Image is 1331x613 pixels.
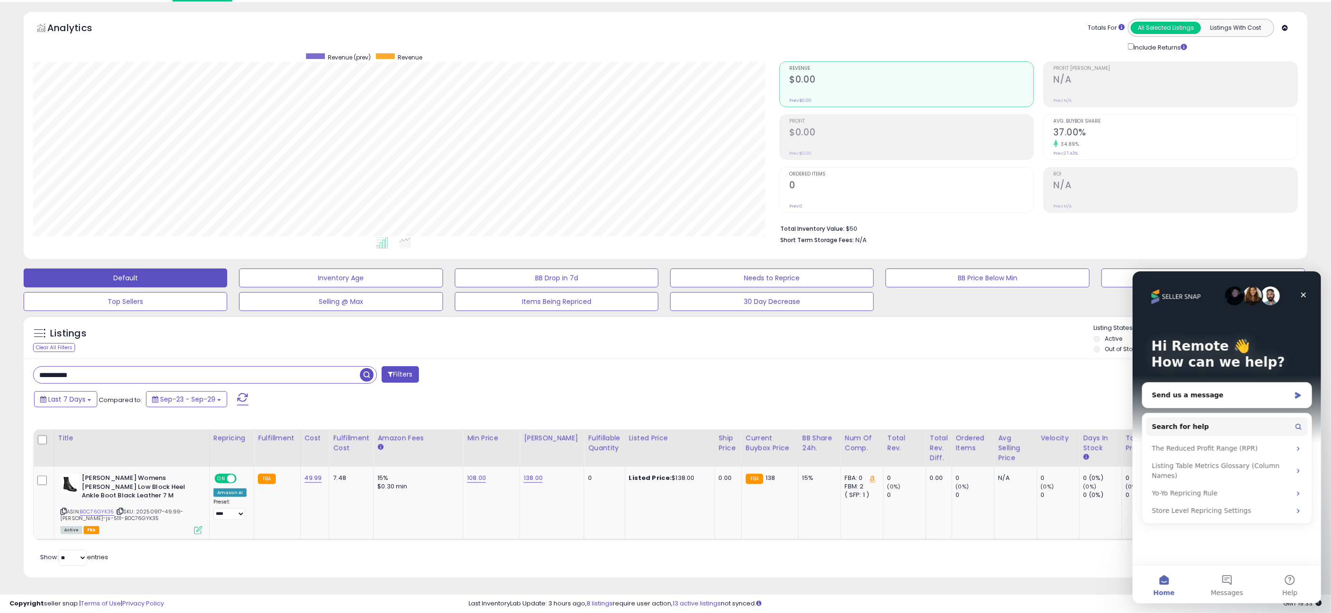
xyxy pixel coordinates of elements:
[467,473,486,483] a: 108.00
[47,21,111,37] h5: Analytics
[887,483,901,490] small: (0%)
[956,474,994,482] div: 0
[377,474,456,482] div: 15%
[377,482,456,491] div: $0.30 min
[40,553,108,562] span: Show: entries
[781,236,854,244] b: Short Term Storage Fees:
[856,235,867,244] span: N/A
[998,474,1030,482] div: N/A
[382,366,418,383] button: Filters
[930,474,945,482] div: 0.00
[258,474,275,484] small: FBA
[239,292,443,311] button: Selling @ Max
[790,119,1033,124] span: Profit
[781,225,845,233] b: Total Inventory Value:
[1041,474,1079,482] div: 0
[80,508,114,516] a: B0C76GYK35
[1084,433,1118,453] div: Days In Stock
[99,395,142,404] span: Compared to:
[24,292,227,311] button: Top Sellers
[790,74,1033,87] h2: $0.00
[930,433,948,463] div: Total Rev. Diff.
[790,172,1033,177] span: Ordered Items
[239,269,443,287] button: Inventory Age
[673,599,721,608] a: 13 active listings
[1084,491,1122,499] div: 0 (0%)
[60,474,202,533] div: ASIN:
[1054,66,1297,71] span: Profit [PERSON_NAME]
[455,292,658,311] button: Items Being Repriced
[305,433,325,443] div: Cost
[258,433,296,443] div: Fulfillment
[845,474,876,482] div: FBA: 0
[1126,491,1164,499] div: 0
[1054,119,1297,124] span: Avg. Buybox Share
[34,391,97,407] button: Last 7 Days
[887,433,922,453] div: Total Rev.
[1105,345,1140,353] label: Out of Stock
[1084,474,1122,482] div: 0 (0%)
[781,222,1291,234] li: $50
[670,292,874,311] button: 30 Day Decrease
[333,474,366,482] div: 7.48
[213,433,250,443] div: Repricing
[1094,324,1307,333] p: Listing States:
[469,599,1322,608] div: Last InventoryLab Update: 3 hours ago, require user action, not synced.
[790,98,812,103] small: Prev: $0.00
[84,526,100,534] span: FBA
[887,491,926,499] div: 0
[746,433,794,453] div: Current Buybox Price
[790,66,1033,71] span: Revenue
[746,474,763,484] small: FBA
[956,491,994,499] div: 0
[1121,42,1199,52] div: Include Returns
[1054,203,1072,209] small: Prev: N/A
[629,433,711,443] div: Listed Price
[587,599,613,608] a: 8 listings
[845,433,879,453] div: Num of Comp.
[1054,127,1297,140] h2: 37.00%
[333,433,369,453] div: Fulfillment Cost
[1054,98,1072,103] small: Prev: N/A
[467,433,516,443] div: Min Price
[1133,271,1322,604] iframe: Intercom live chat
[1041,483,1054,490] small: (0%)
[48,395,85,404] span: Last 7 Days
[24,269,227,287] button: Default
[1131,22,1201,34] button: All Selected Listings
[81,599,121,608] a: Terms of Use
[1101,269,1305,287] button: Non Competitive
[1084,453,1089,462] small: Days In Stock.
[213,499,247,520] div: Preset:
[82,474,196,503] b: [PERSON_NAME] Womens [PERSON_NAME] Low Block Heel Ankle Boot Black Leather 7 M
[1054,74,1297,87] h2: N/A
[956,483,969,490] small: (0%)
[956,433,990,453] div: Ordered Items
[9,599,164,608] div: seller snap | |
[790,180,1033,193] h2: 0
[670,269,874,287] button: Needs to Reprice
[1088,24,1125,33] div: Totals For
[50,327,86,340] h5: Listings
[887,474,926,482] div: 0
